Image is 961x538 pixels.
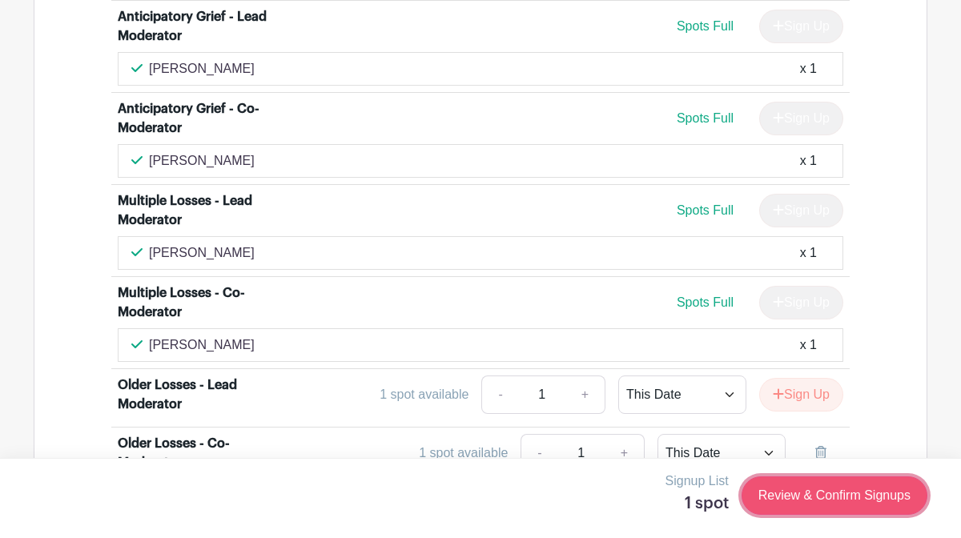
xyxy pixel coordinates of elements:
[149,151,255,171] p: [PERSON_NAME]
[677,203,734,217] span: Spots Full
[800,59,817,78] div: x 1
[419,444,508,463] div: 1 spot available
[677,111,734,125] span: Spots Full
[521,434,557,472] a: -
[759,378,843,412] button: Sign Up
[605,434,645,472] a: +
[149,335,255,355] p: [PERSON_NAME]
[118,99,280,138] div: Anticipatory Grief - Co-Moderator
[149,243,255,263] p: [PERSON_NAME]
[665,494,729,513] h5: 1 spot
[380,385,468,404] div: 1 spot available
[677,19,734,33] span: Spots Full
[118,7,280,46] div: Anticipatory Grief - Lead Moderator
[149,59,255,78] p: [PERSON_NAME]
[665,472,729,491] p: Signup List
[742,476,927,515] a: Review & Confirm Signups
[565,375,605,414] a: +
[118,191,280,230] div: Multiple Losses - Lead Moderator
[118,283,280,322] div: Multiple Losses - Co-Moderator
[677,295,734,309] span: Spots Full
[800,335,817,355] div: x 1
[118,375,280,414] div: Older Losses - Lead Moderator
[118,434,280,472] div: Older Losses - Co-Moderator
[800,243,817,263] div: x 1
[800,151,817,171] div: x 1
[481,375,518,414] a: -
